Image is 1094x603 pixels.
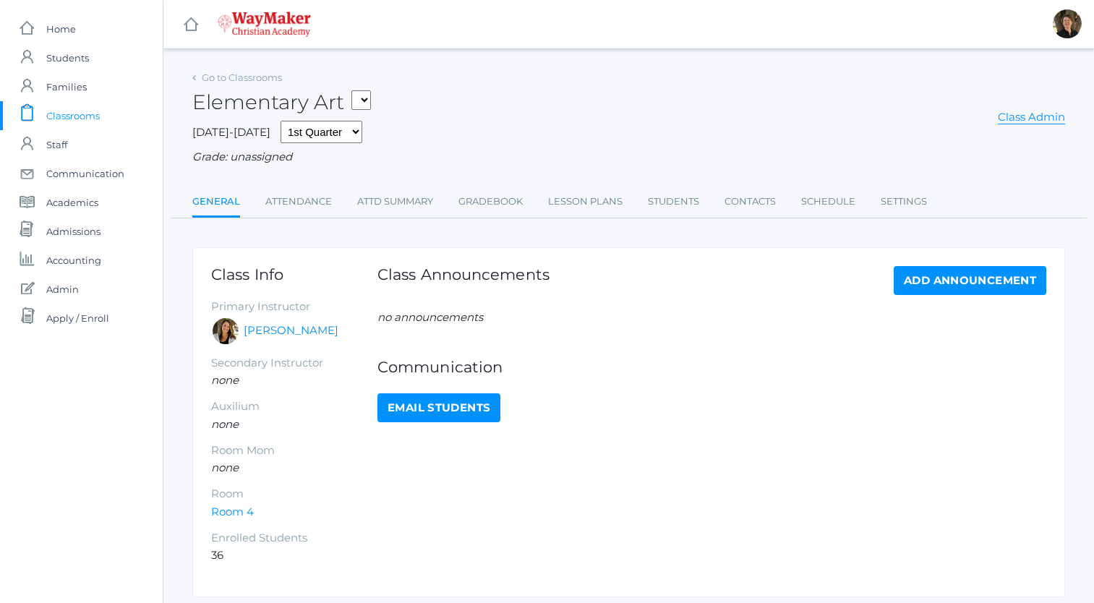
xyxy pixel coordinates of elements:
[211,373,239,387] em: none
[211,547,377,564] li: 36
[377,266,550,291] h1: Class Announcements
[202,72,282,83] a: Go to Classrooms
[377,359,1046,375] h1: Communication
[357,187,433,216] a: Attd Summary
[801,187,855,216] a: Schedule
[211,488,377,500] h5: Room
[192,125,270,139] span: [DATE]-[DATE]
[46,188,98,217] span: Academics
[46,304,109,333] span: Apply / Enroll
[192,149,1065,166] div: Grade: unassigned
[46,101,100,130] span: Classrooms
[46,72,87,101] span: Families
[211,401,377,413] h5: Auxilium
[881,187,927,216] a: Settings
[458,187,523,216] a: Gradebook
[211,357,377,369] h5: Secondary Instructor
[548,187,623,216] a: Lesson Plans
[218,12,311,37] img: waymaker-logo-stack-white-1602f2b1af18da31a5905e9982d058868370996dac5278e84edea6dabf9a3315.png
[211,532,377,544] h5: Enrolled Students
[377,393,500,422] a: Email Students
[211,461,239,474] em: none
[377,310,483,324] em: no announcements
[265,187,332,216] a: Attendance
[725,187,776,216] a: Contacts
[46,246,101,275] span: Accounting
[211,417,239,431] em: none
[1053,9,1082,38] div: Dianna Renz
[46,130,67,159] span: Staff
[894,266,1046,295] a: Add Announcement
[648,187,699,216] a: Students
[211,445,377,457] h5: Room Mom
[192,187,240,218] a: General
[244,322,338,339] a: [PERSON_NAME]
[46,159,124,188] span: Communication
[211,266,377,283] h1: Class Info
[211,317,240,346] div: Amber Farnes
[998,110,1065,124] a: Class Admin
[46,14,76,43] span: Home
[46,275,79,304] span: Admin
[46,217,101,246] span: Admissions
[211,505,254,518] a: Room 4
[192,91,371,114] h2: Elementary Art
[211,301,377,313] h5: Primary Instructor
[46,43,89,72] span: Students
